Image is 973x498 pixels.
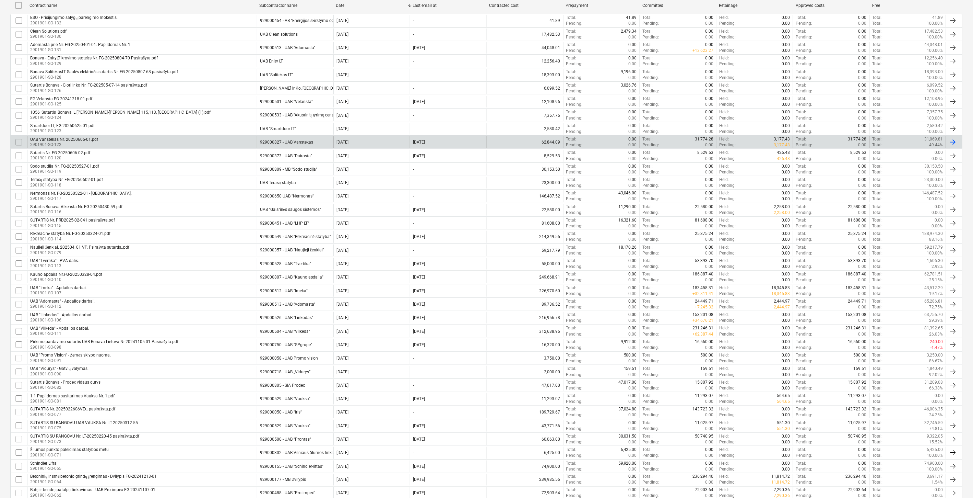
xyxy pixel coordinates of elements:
[719,21,736,26] p: Pending :
[621,82,637,88] p: 3,026.76
[782,109,790,115] p: 0.00
[30,110,211,115] div: 1056_Sutartis_Bonava_L.[PERSON_NAME]-[PERSON_NAME] 115,113, [GEOGRAPHIC_DATA] (1).pdf
[705,96,713,102] p: 0.00
[260,72,293,77] div: UAB "Solitekas LT"
[629,109,637,115] p: 0.00
[487,82,563,94] div: 6,099.52
[782,102,790,107] p: 0.00
[629,150,637,156] p: 0.00
[796,55,806,61] p: Total :
[927,129,943,135] p: 100.00%
[30,47,130,53] p: 2901901-SO-131
[782,75,790,81] p: 0.00
[30,75,178,80] p: 2901901-SO-128
[705,42,713,48] p: 0.00
[629,42,637,48] p: 0.00
[642,3,713,8] div: Committed
[927,75,943,81] p: 100.00%
[858,96,867,102] p: 0.00
[566,55,577,61] p: Total :
[413,99,425,104] div: [DATE]
[260,45,316,50] div: 929000513 - UAB "Adomasta"
[796,3,867,8] div: Approved costs
[413,113,414,118] div: -
[873,48,883,54] p: Total :
[566,102,583,107] p: Pending :
[30,115,211,121] p: 2901901-SO-124
[629,129,637,135] p: 0.00
[719,3,790,8] div: Retainage
[873,29,883,34] p: Total :
[782,48,790,54] p: 0.00
[30,88,147,94] p: 2901901-SO-126
[487,380,563,391] div: 47,017.00
[566,75,583,81] p: Pending :
[566,88,583,94] p: Pending :
[873,136,883,142] p: Total :
[566,123,577,129] p: Total :
[873,34,883,40] p: Total :
[705,123,713,129] p: 0.00
[796,42,806,48] p: Total :
[487,339,563,351] div: 16,320.00
[413,86,414,91] div: -
[705,88,713,94] p: 0.00
[487,217,563,229] div: 81,608.00
[643,69,653,75] p: Total :
[566,61,583,67] p: Pending :
[629,123,637,129] p: 0.00
[487,461,563,472] div: 74,900.00
[629,142,637,148] p: 0.00
[873,15,883,21] p: Total :
[927,82,943,88] p: 6,099.52
[858,142,867,148] p: 0.00
[629,75,637,81] p: 0.00
[927,109,943,115] p: 7,357.75
[858,15,867,21] p: 0.00
[260,99,313,104] div: 929000501 - UAB "Velansta"
[873,82,883,88] p: Total :
[719,129,736,135] p: Pending :
[858,109,867,115] p: 0.00
[873,88,883,94] p: Total :
[774,136,790,142] p: 3,177.43
[643,96,653,102] p: Total :
[643,150,653,156] p: Total :
[487,366,563,377] div: 2,000.00
[621,29,637,34] p: 2,479.34
[336,72,348,77] div: [DATE]
[925,55,943,61] p: 12,256.40
[621,69,637,75] p: 9,196.00
[796,15,806,21] p: Total :
[336,140,348,145] div: [DATE]
[705,21,713,26] p: 0.00
[487,258,563,270] div: 55,000.00
[796,88,812,94] p: Pending :
[629,21,637,26] p: 0.00
[566,129,583,135] p: Pending :
[925,42,943,48] p: 44,048.01
[629,88,637,94] p: 0.00
[30,97,92,101] div: FG Velansta FG-20241218-01.pdf
[858,75,867,81] p: 0.00
[566,29,577,34] p: Total :
[873,96,883,102] p: Total :
[413,18,414,23] div: -
[487,96,563,107] div: 12,108.96
[782,29,790,34] p: 0.00
[719,34,736,40] p: Pending :
[487,177,563,189] div: 23,300.00
[336,113,348,118] div: [DATE]
[933,15,943,21] p: 41.89
[705,15,713,21] p: 0.00
[643,75,659,81] p: Pending :
[858,115,867,121] p: 0.00
[858,123,867,129] p: 0.00
[873,3,944,8] div: Free
[566,15,577,21] p: Total :
[858,88,867,94] p: 0.00
[487,190,563,202] div: 146,487.52
[796,34,812,40] p: Pending :
[858,48,867,54] p: 0.00
[260,113,341,118] div: 929000533 - UAB "Akustinių tyrimų centras"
